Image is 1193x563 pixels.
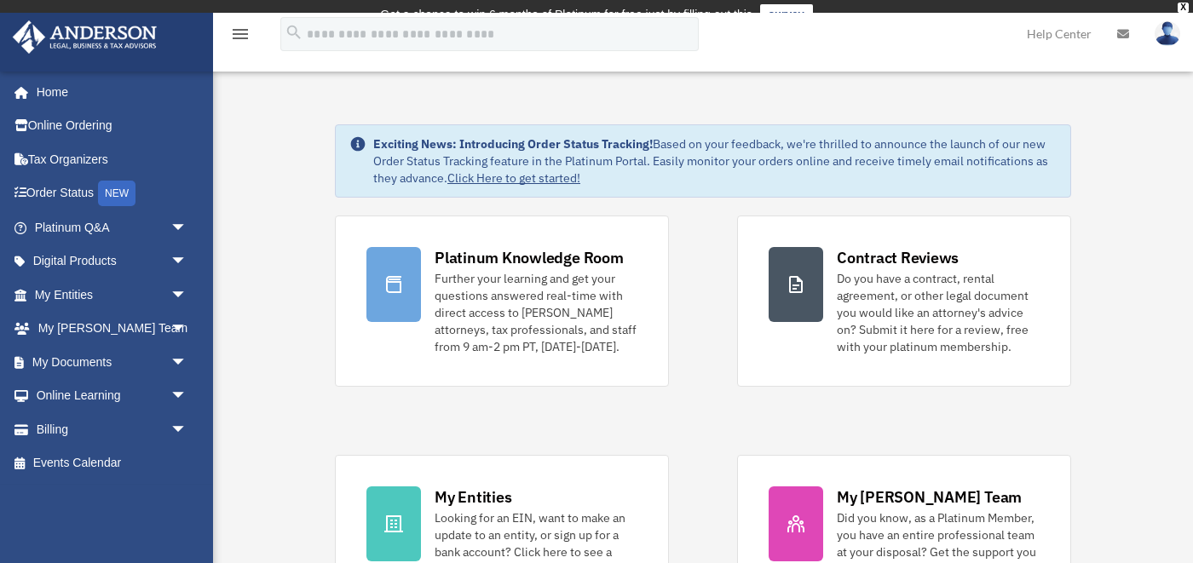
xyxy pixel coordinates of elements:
[12,379,213,413] a: Online Learningarrow_drop_down
[230,30,251,44] a: menu
[98,181,135,206] div: NEW
[12,446,213,480] a: Events Calendar
[1178,3,1189,13] div: close
[170,412,205,447] span: arrow_drop_down
[373,135,1057,187] div: Based on your feedback, we're thrilled to announce the launch of our new Order Status Tracking fe...
[447,170,580,186] a: Click Here to get started!
[12,244,213,279] a: Digital Productsarrow_drop_down
[435,486,511,508] div: My Entities
[170,210,205,245] span: arrow_drop_down
[230,24,251,44] i: menu
[335,215,669,387] a: Platinum Knowledge Room Further your learning and get your questions answered real-time with dire...
[837,247,959,268] div: Contract Reviews
[12,345,213,379] a: My Documentsarrow_drop_down
[12,412,213,446] a: Billingarrow_drop_down
[12,176,213,211] a: Order StatusNEW
[435,270,637,355] div: Further your learning and get your questions answered real-time with direct access to [PERSON_NAM...
[1155,21,1180,46] img: User Pic
[170,244,205,279] span: arrow_drop_down
[760,4,813,25] a: survey
[170,312,205,347] span: arrow_drop_down
[12,312,213,346] a: My [PERSON_NAME] Teamarrow_drop_down
[380,4,752,25] div: Get a chance to win 6 months of Platinum for free just by filling out this
[12,210,213,244] a: Platinum Q&Aarrow_drop_down
[837,270,1040,355] div: Do you have a contract, rental agreement, or other legal document you would like an attorney's ad...
[12,75,205,109] a: Home
[373,136,653,152] strong: Exciting News: Introducing Order Status Tracking!
[8,20,162,54] img: Anderson Advisors Platinum Portal
[837,486,1022,508] div: My [PERSON_NAME] Team
[285,23,303,42] i: search
[170,278,205,313] span: arrow_drop_down
[12,109,213,143] a: Online Ordering
[170,345,205,380] span: arrow_drop_down
[12,278,213,312] a: My Entitiesarrow_drop_down
[435,247,624,268] div: Platinum Knowledge Room
[12,142,213,176] a: Tax Organizers
[737,215,1071,387] a: Contract Reviews Do you have a contract, rental agreement, or other legal document you would like...
[170,379,205,414] span: arrow_drop_down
